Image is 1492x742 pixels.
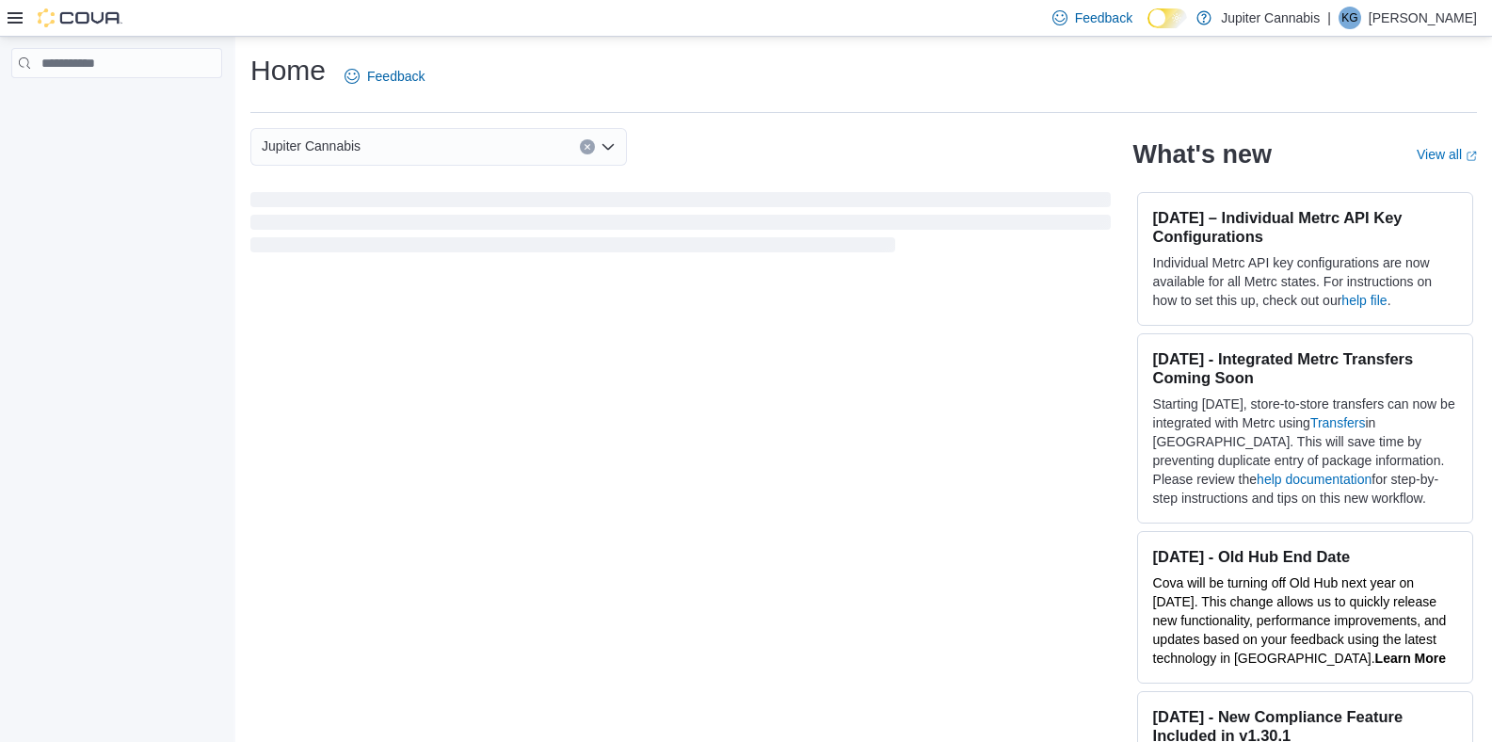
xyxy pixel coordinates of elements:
a: Transfers [1310,415,1366,430]
a: View allExternal link [1417,147,1477,162]
button: Open list of options [601,139,616,154]
p: Starting [DATE], store-to-store transfers can now be integrated with Metrc using in [GEOGRAPHIC_D... [1153,395,1457,508]
img: Cova [38,8,122,27]
span: Jupiter Cannabis [262,135,361,157]
h3: [DATE] - Old Hub End Date [1153,547,1457,566]
nav: Complex example [11,82,222,127]
p: | [1327,7,1331,29]
input: Dark Mode [1147,8,1187,28]
p: Individual Metrc API key configurations are now available for all Metrc states. For instructions ... [1153,253,1457,310]
h2: What's new [1133,139,1272,169]
svg: External link [1466,151,1477,162]
p: [PERSON_NAME] [1369,7,1477,29]
span: Feedback [1075,8,1132,27]
a: Learn More [1375,651,1446,666]
p: Jupiter Cannabis [1221,7,1320,29]
a: help file [1341,293,1387,308]
h3: [DATE] – Individual Metrc API Key Configurations [1153,208,1457,246]
div: Kelly Grand [1339,7,1361,29]
span: Dark Mode [1147,28,1148,29]
button: Clear input [580,139,595,154]
a: help documentation [1257,472,1372,487]
span: KG [1341,7,1357,29]
span: Feedback [367,67,425,86]
h3: [DATE] - Integrated Metrc Transfers Coming Soon [1153,349,1457,387]
span: Cova will be turning off Old Hub next year on [DATE]. This change allows us to quickly release ne... [1153,575,1447,666]
a: Feedback [337,57,432,95]
span: Loading [250,196,1111,256]
h1: Home [250,52,326,89]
